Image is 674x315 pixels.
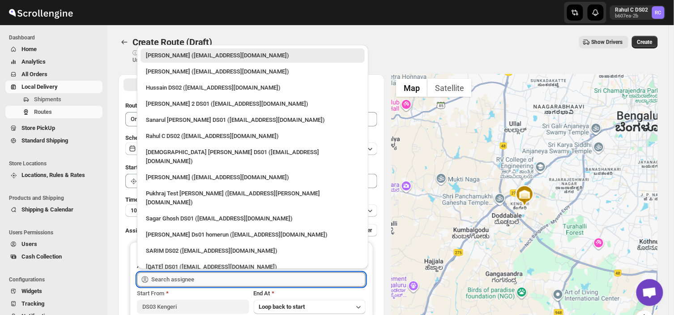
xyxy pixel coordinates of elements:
[146,132,359,141] div: Rahul C DS02 ([EMAIL_ADDRESS][DOMAIN_NAME])
[124,78,251,91] button: All Route Options
[5,238,102,250] button: Users
[125,227,149,234] span: Assign to
[5,250,102,263] button: Cash Collection
[21,206,73,213] span: Shipping & Calendar
[34,108,52,115] span: Routes
[5,298,102,310] button: Tracking
[146,189,359,207] div: Pukhraj Test [PERSON_NAME] ([EMAIL_ADDRESS][PERSON_NAME][DOMAIN_NAME])
[427,79,472,97] button: Show satellite imagery
[137,95,368,111] li: Ali Husain 2 DS01 (petec71113@advitize.com)
[21,137,68,144] span: Standard Shipping
[137,210,368,226] li: Sagar Ghosh DS01 (loneyoj483@downlor.com)
[137,226,368,242] li: Sourav Ds01 homerun (bamij29633@eluxeer.com)
[21,253,62,260] span: Cash Collection
[592,39,623,46] span: Show Drivers
[21,58,46,65] span: Analytics
[146,263,359,272] div: [DATE] DS01 ([EMAIL_ADDRESS][DOMAIN_NAME])
[146,99,359,108] div: [PERSON_NAME] 2 DS01 ([EMAIL_ADDRESS][DOMAIN_NAME])
[652,6,665,19] span: Rahul C DS02
[137,258,368,274] li: Raja DS01 (gasecig398@owlny.com)
[615,13,648,19] p: b607ea-2b
[254,300,366,314] button: Loop back to start
[579,36,628,48] button: Show Drivers
[21,125,55,131] span: Store PickUp
[137,111,368,127] li: Sanarul Haque DS01 (fefifag638@adosnan.com)
[151,272,366,287] input: Search assignee
[137,168,368,185] li: Vikas Rathod (lolegiy458@nalwan.com)
[132,49,273,64] p: ⓘ Shipments can also be added from Shipments menu Unrouted tab
[9,194,103,202] span: Products and Shipping
[125,134,161,141] span: Scheduled for
[146,173,359,182] div: [PERSON_NAME] ([EMAIL_ADDRESS][DOMAIN_NAME])
[5,169,102,181] button: Locations, Rules & Rates
[137,143,368,168] li: Islam Laskar DS01 (vixib74172@ikowat.com)
[5,285,102,298] button: Widgets
[9,160,103,167] span: Store Locations
[9,276,103,283] span: Configurations
[396,79,427,97] button: Show street map
[259,303,305,310] span: Loop back to start
[21,46,37,52] span: Home
[118,36,131,48] button: Routes
[21,241,37,247] span: Users
[9,34,103,41] span: Dashboard
[34,96,61,103] span: Shipments
[146,51,359,60] div: [PERSON_NAME] ([EMAIL_ADDRESS][DOMAIN_NAME])
[132,37,212,47] span: Create Route (Draft)
[254,289,366,298] div: End At
[125,196,162,203] span: Time Per Stop
[21,288,42,294] span: Widgets
[146,67,359,76] div: [PERSON_NAME] ([EMAIL_ADDRESS][DOMAIN_NAME])
[636,279,663,306] a: Open chat
[5,68,102,81] button: All Orders
[146,246,359,255] div: SARIM DS02 ([EMAIL_ADDRESS][DOMAIN_NAME])
[146,214,359,223] div: Sagar Ghosh DS01 ([EMAIL_ADDRESS][DOMAIN_NAME])
[21,300,44,307] span: Tracking
[615,6,648,13] p: Rahul C DS02
[137,185,368,210] li: Pukhraj Test Grewal (lesogip197@pariag.com)
[5,43,102,56] button: Home
[125,142,377,155] button: [DATE]|[DATE]
[21,83,58,90] span: Local Delivery
[7,1,74,24] img: ScrollEngine
[137,79,368,95] li: Hussain DS02 (jarav60351@abatido.com)
[131,207,158,214] span: 10 minutes
[5,56,102,68] button: Analytics
[146,116,359,125] div: Sanarul [PERSON_NAME] DS01 ([EMAIL_ADDRESS][DOMAIN_NAME])
[9,229,103,236] span: Users Permissions
[125,204,377,217] button: 10 minutes
[125,164,196,171] span: Start Location (Warehouse)
[5,93,102,106] button: Shipments
[655,10,661,16] text: RC
[610,5,665,20] button: User menu
[146,148,359,166] div: [DEMOGRAPHIC_DATA] [PERSON_NAME] DS01 ([EMAIL_ADDRESS][DOMAIN_NAME])
[137,290,164,297] span: Start From
[632,36,658,48] button: Create
[5,106,102,118] button: Routes
[21,172,85,178] span: Locations, Rules & Rates
[21,71,47,78] span: All Orders
[137,127,368,143] li: Rahul C DS02 (rahul.chopra@home-run.co)
[637,39,653,46] span: Create
[137,242,368,258] li: SARIM DS02 (xititor414@owlny.com)
[146,230,359,239] div: [PERSON_NAME] Ds01 homerun ([EMAIL_ADDRESS][DOMAIN_NAME])
[146,83,359,92] div: Hussain DS02 ([EMAIL_ADDRESS][DOMAIN_NAME])
[137,63,368,79] li: Mujakkir Benguli (voweh79617@daypey.com)
[5,203,102,216] button: Shipping & Calendar
[125,102,157,109] span: Route Name
[125,112,377,126] input: Eg: Bengaluru Route
[137,48,368,63] li: Rahul Chopra (pukhraj@home-run.co)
